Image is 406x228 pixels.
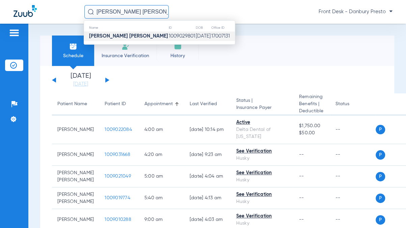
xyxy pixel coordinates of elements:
td: 4:20 AM [139,144,184,166]
span: Schedule [57,52,89,59]
li: [DATE] [60,73,101,88]
span: 1009010288 [105,217,131,222]
th: Office ID [211,24,235,31]
td: 1009029801 [168,31,195,41]
span: $1,750.00 [299,122,325,130]
td: [PERSON_NAME] [52,144,99,166]
a: [DATE] [60,81,101,88]
span: Insurance Verification [99,52,152,59]
td: [DATE] [195,31,211,41]
span: History [162,52,194,59]
td: 5:40 AM [139,187,184,209]
div: Husky [236,220,289,227]
div: Last Verified [190,100,225,108]
div: Patient ID [105,100,126,108]
td: [PERSON_NAME] [52,115,99,144]
iframe: Chat Widget [372,196,406,228]
td: [PERSON_NAME] [PERSON_NAME] [52,166,99,187]
div: Active [236,119,289,126]
span: P [376,193,385,203]
th: ID [168,24,195,31]
td: -- [330,144,376,166]
div: See Verification [236,169,289,177]
td: 17007131 [211,31,235,41]
th: Status | [231,93,294,115]
div: See Verification [236,191,289,198]
div: Husky [236,198,289,205]
strong: [PERSON_NAME] [PERSON_NAME] [89,33,168,39]
span: $50.00 [299,130,325,137]
span: Front Desk - Danbury Presto [319,8,393,15]
span: -- [299,152,304,157]
div: Husky [236,177,289,184]
td: -- [330,187,376,209]
td: -- [330,166,376,187]
input: Search for patients [84,5,169,19]
span: -- [299,174,304,179]
td: [DATE] 9:23 AM [184,144,231,166]
td: [PERSON_NAME] [PERSON_NAME] [52,187,99,209]
div: Appointment [144,100,173,108]
span: P [376,172,385,181]
div: Patient ID [105,100,134,108]
div: Delta Dental of [US_STATE] [236,126,289,140]
span: P [376,125,385,134]
span: Insurance Payer [236,104,289,111]
td: [DATE] 4:13 AM [184,187,231,209]
div: Patient Name [57,100,94,108]
th: DOB [195,24,211,31]
span: 1009021049 [105,174,131,179]
img: hamburger-icon [9,29,20,37]
span: P [376,150,385,160]
td: -- [330,115,376,144]
span: 1009022084 [105,127,132,132]
th: Remaining Benefits | [294,93,330,115]
span: 1009019774 [105,196,130,200]
div: Husky [236,155,289,162]
span: Deductible [299,108,325,115]
img: History [174,42,182,50]
div: Patient Name [57,100,87,108]
img: Zuub Logo [13,5,37,17]
img: Search Icon [88,9,94,15]
span: -- [299,196,304,200]
img: Schedule [69,42,77,50]
img: Manual Insurance Verification [121,42,130,50]
div: Last Verified [190,100,217,108]
td: [DATE] 10:14 PM [184,115,231,144]
div: See Verification [236,213,289,220]
th: Name [84,24,168,31]
div: See Verification [236,148,289,155]
td: [DATE] 4:04 AM [184,166,231,187]
td: 5:00 AM [139,166,184,187]
th: Status [330,93,376,115]
div: Appointment [144,100,179,108]
span: -- [299,217,304,222]
td: 4:00 AM [139,115,184,144]
span: 1009031668 [105,152,130,157]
